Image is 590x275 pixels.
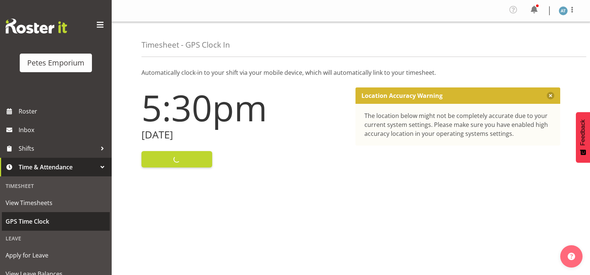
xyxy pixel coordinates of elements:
div: Timesheet [2,178,110,194]
div: The location below might not be completely accurate due to your current system settings. Please m... [364,111,552,138]
img: help-xxl-2.png [568,253,575,260]
a: View Timesheets [2,194,110,212]
button: Feedback - Show survey [576,112,590,163]
span: Roster [19,106,108,117]
h2: [DATE] [141,129,347,141]
div: Leave [2,231,110,246]
img: alex-micheal-taniwha5364.jpg [559,6,568,15]
span: Time & Attendance [19,162,97,173]
h4: Timesheet - GPS Clock In [141,41,230,49]
span: Inbox [19,124,108,135]
span: GPS Time Clock [6,216,106,227]
span: Apply for Leave [6,250,106,261]
a: Apply for Leave [2,246,110,265]
p: Location Accuracy Warning [361,92,443,99]
span: Shifts [19,143,97,154]
img: Rosterit website logo [6,19,67,33]
p: Automatically clock-in to your shift via your mobile device, which will automatically link to you... [141,68,560,77]
h1: 5:30pm [141,87,347,128]
div: Petes Emporium [27,57,84,68]
span: Feedback [580,119,586,146]
a: GPS Time Clock [2,212,110,231]
span: View Timesheets [6,197,106,208]
button: Close message [547,92,554,99]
